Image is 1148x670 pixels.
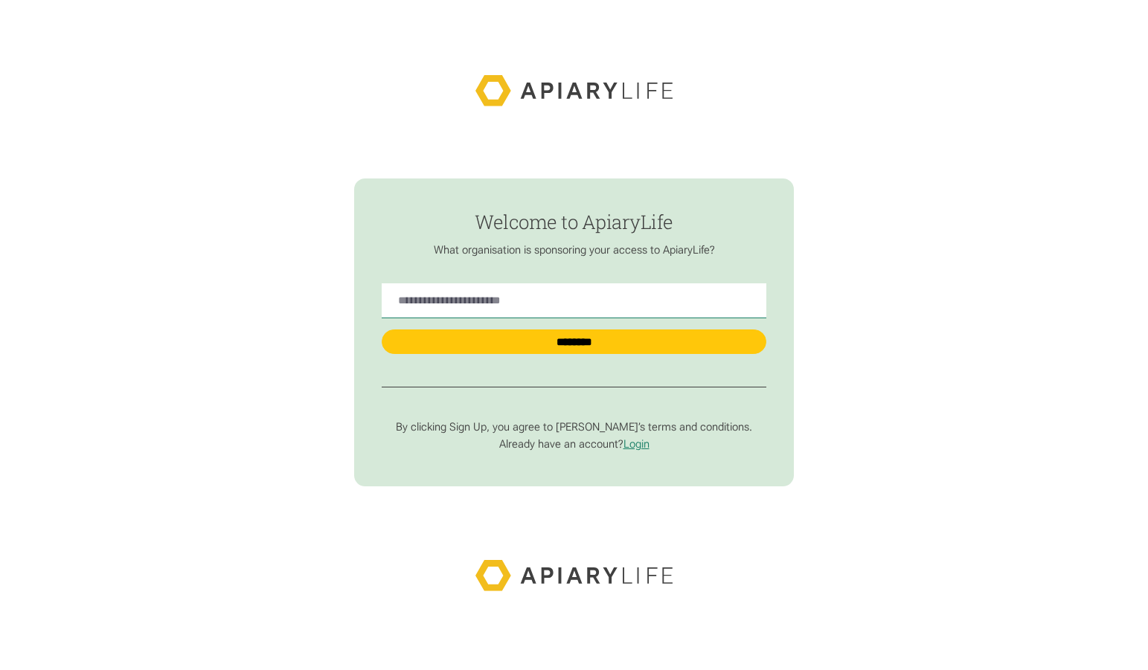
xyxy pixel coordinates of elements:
[623,437,650,451] a: Login
[382,437,766,451] p: Already have an account?
[382,243,766,257] p: What organisation is sponsoring your access to ApiaryLife?
[382,211,766,232] h1: Welcome to ApiaryLife
[354,178,793,486] form: find-employer
[382,420,766,434] p: By clicking Sign Up, you agree to [PERSON_NAME]’s terms and conditions.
